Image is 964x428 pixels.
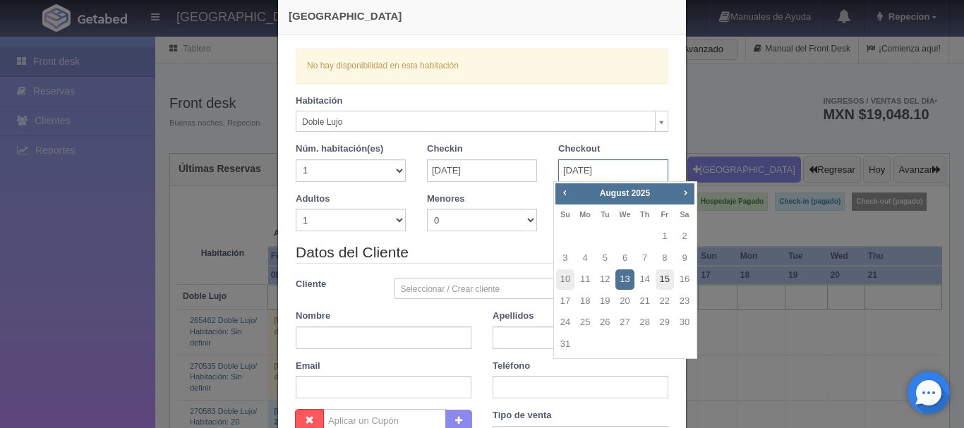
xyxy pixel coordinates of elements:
[596,291,614,312] a: 19
[675,226,694,247] a: 2
[493,310,534,323] label: Apellidos
[680,187,691,198] span: Next
[636,248,654,269] a: 7
[675,248,694,269] a: 9
[296,360,320,373] label: Email
[680,210,689,219] span: Saturday
[296,242,668,264] legend: Datos del Cliente
[615,312,634,333] a: 27
[560,210,570,219] span: Sunday
[600,188,629,198] span: August
[596,248,614,269] a: 5
[675,269,694,290] a: 16
[656,312,674,333] a: 29
[636,269,654,290] a: 14
[296,111,668,132] a: Doble Lujo
[296,142,383,156] label: Núm. habitación(es)
[559,187,570,198] span: Prev
[285,278,384,291] label: Cliente
[596,312,614,333] a: 26
[619,210,630,219] span: Wednesday
[576,291,594,312] a: 18
[558,159,668,182] input: DD-MM-AAAA
[615,269,634,290] a: 13
[640,210,649,219] span: Thursday
[579,210,591,219] span: Monday
[675,312,694,333] a: 30
[401,279,650,300] span: Seleccionar / Crear cliente
[656,226,674,247] a: 1
[296,94,342,108] label: Habitación
[427,159,537,182] input: DD-MM-AAAA
[558,142,600,156] label: Checkout
[615,248,634,269] a: 6
[636,291,654,312] a: 21
[631,188,650,198] span: 2025
[296,49,668,83] div: No hay disponibilidad en esta habitación
[289,8,675,23] h4: [GEOGRAPHIC_DATA]
[556,291,574,312] a: 17
[556,312,574,333] a: 24
[576,312,594,333] a: 25
[636,312,654,333] a: 28
[493,409,552,422] label: Tipo de venta
[296,310,330,323] label: Nombre
[661,210,668,219] span: Friday
[615,291,634,312] a: 20
[394,278,669,299] a: Seleccionar / Crear cliente
[427,192,464,206] label: Menores
[675,291,694,312] a: 23
[557,185,572,200] a: Prev
[556,269,574,290] a: 10
[556,248,574,269] a: 3
[596,269,614,290] a: 12
[427,142,463,156] label: Checkin
[493,360,530,373] label: Teléfono
[678,185,694,200] a: Next
[576,269,594,290] a: 11
[656,248,674,269] a: 8
[656,269,674,290] a: 15
[302,111,649,133] span: Doble Lujo
[556,334,574,355] a: 31
[296,192,330,206] label: Adultos
[601,210,609,219] span: Tuesday
[656,291,674,312] a: 22
[576,248,594,269] a: 4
